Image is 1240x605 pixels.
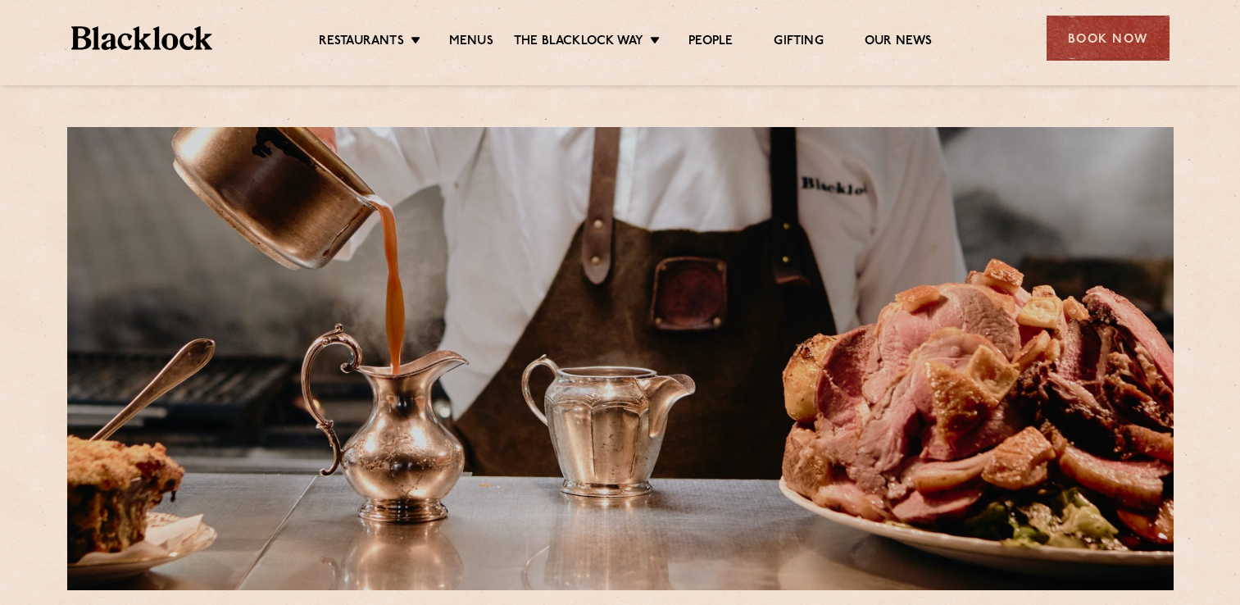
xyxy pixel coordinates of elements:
[1047,16,1170,61] div: Book Now
[71,26,213,50] img: BL_Textured_Logo-footer-cropped.svg
[449,34,493,52] a: Menus
[865,34,933,52] a: Our News
[319,34,404,52] a: Restaurants
[688,34,733,52] a: People
[774,34,823,52] a: Gifting
[514,34,643,52] a: The Blacklock Way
